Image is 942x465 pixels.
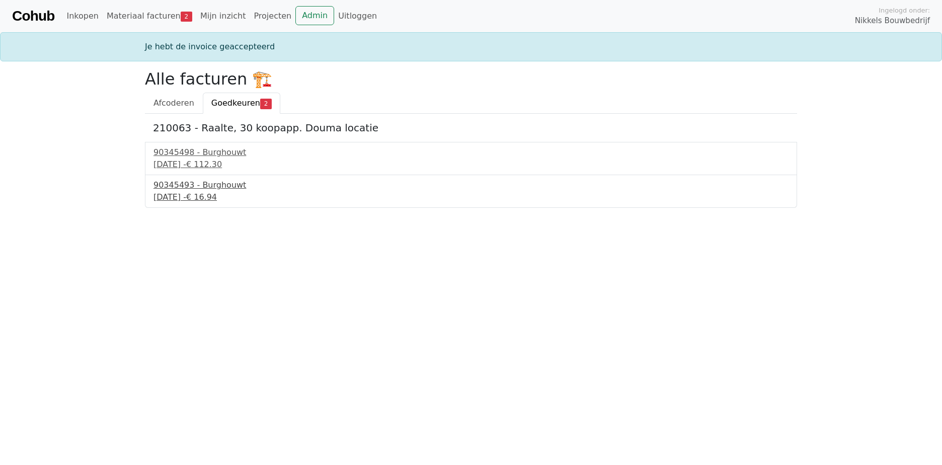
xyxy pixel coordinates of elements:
[153,122,789,134] h5: 210063 - Raalte, 30 koopapp. Douma locatie
[62,6,102,26] a: Inkopen
[145,93,203,114] a: Afcoderen
[139,41,803,53] div: Je hebt de invoice geaccepteerd
[153,146,789,159] div: 90345498 - Burghouwt
[334,6,381,26] a: Uitloggen
[153,179,789,203] a: 90345493 - Burghouwt[DATE] -€ 16.94
[295,6,334,25] a: Admin
[153,179,789,191] div: 90345493 - Burghouwt
[153,98,194,108] span: Afcoderen
[211,98,260,108] span: Goedkeuren
[103,6,196,26] a: Materiaal facturen2
[153,146,789,171] a: 90345498 - Burghouwt[DATE] -€ 112.30
[153,159,789,171] div: [DATE] -
[855,15,930,27] span: Nikkels Bouwbedrijf
[12,4,54,28] a: Cohub
[879,6,930,15] span: Ingelogd onder:
[153,191,789,203] div: [DATE] -
[145,69,797,89] h2: Alle facturen 🏗️
[181,12,192,22] span: 2
[196,6,250,26] a: Mijn inzicht
[260,99,272,109] span: 2
[250,6,295,26] a: Projecten
[203,93,280,114] a: Goedkeuren2
[186,192,217,202] span: € 16.94
[186,160,222,169] span: € 112.30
